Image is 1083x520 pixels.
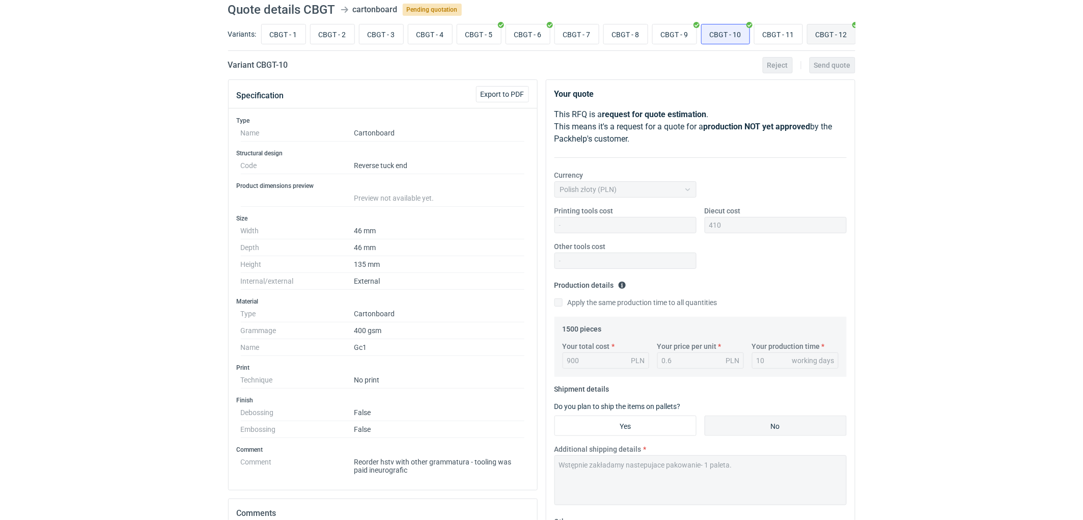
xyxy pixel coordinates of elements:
[554,402,681,410] label: Do you plan to ship the items on pallets?
[554,108,847,145] p: This RFQ is a . This means it's a request for a quote for a by the Packhelp's customer.
[237,117,529,125] h3: Type
[554,381,609,393] legend: Shipment details
[228,29,257,39] label: Variants:
[241,256,354,273] dt: Height
[354,454,525,474] dd: Reorder hstv with other grammatura - tooling was paid ineurografic
[354,223,525,239] dd: 46 mm
[354,157,525,174] dd: Reverse tuck end
[241,372,354,389] dt: Technique
[237,396,529,404] h3: Finish
[752,341,820,351] label: Your production time
[237,297,529,306] h3: Material
[237,182,529,190] h3: Product dimensions preview
[261,24,306,44] label: CBGT - 1
[554,89,594,99] strong: Your quote
[767,62,788,69] span: Reject
[754,24,803,44] label: CBGT - 11
[241,404,354,421] dt: Debossing
[354,421,525,438] dd: False
[481,91,524,98] span: Export to PDF
[354,239,525,256] dd: 46 mm
[237,507,529,519] h2: Comments
[359,24,404,44] label: CBGT - 3
[403,4,462,16] span: Pending quotation
[237,149,529,157] h3: Structural design
[554,297,717,308] label: Apply the same production time to all quantities
[705,206,741,216] label: Diecut cost
[354,339,525,356] dd: Gc1
[701,24,750,44] label: CBGT - 10
[554,277,626,289] legend: Production details
[354,194,434,202] span: Preview not available yet.
[241,273,354,290] dt: Internal/external
[228,4,336,16] h1: Quote details CBGT
[631,355,645,366] div: PLN
[763,57,793,73] button: Reject
[241,223,354,239] dt: Width
[476,86,529,102] button: Export to PDF
[354,256,525,273] dd: 135 mm
[354,125,525,142] dd: Cartonboard
[237,446,529,454] h3: Comment
[554,455,847,505] textarea: Wstępnie zakładamy nastepujace pakowanie- 1 paleta.
[563,341,610,351] label: Your total cost
[563,321,602,333] legend: 1500 pieces
[657,341,717,351] label: Your price per unit
[228,59,288,71] h2: Variant CBGT - 10
[241,322,354,339] dt: Grammage
[241,125,354,142] dt: Name
[241,454,354,474] dt: Comment
[241,157,354,174] dt: Code
[354,372,525,389] dd: No print
[353,4,398,16] div: cartonboard
[807,24,856,44] label: CBGT - 12
[354,306,525,322] dd: Cartonboard
[554,206,614,216] label: Printing tools cost
[354,404,525,421] dd: False
[726,355,740,366] div: PLN
[810,57,855,73] button: Send quote
[241,339,354,356] dt: Name
[241,306,354,322] dt: Type
[237,364,529,372] h3: Print
[354,273,525,290] dd: External
[237,84,284,108] button: Specification
[241,421,354,438] dt: Embossing
[554,241,606,252] label: Other tools cost
[310,24,355,44] label: CBGT - 2
[408,24,453,44] label: CBGT - 4
[554,24,599,44] label: CBGT - 7
[814,62,851,69] span: Send quote
[506,24,550,44] label: CBGT - 6
[241,239,354,256] dt: Depth
[652,24,697,44] label: CBGT - 9
[457,24,502,44] label: CBGT - 5
[704,122,811,131] strong: production NOT yet approved
[554,170,584,180] label: Currency
[237,214,529,223] h3: Size
[602,110,707,119] strong: request for quote estimation
[354,322,525,339] dd: 400 gsm
[603,24,648,44] label: CBGT - 8
[792,355,835,366] div: working days
[554,444,642,454] label: Additional shipping details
